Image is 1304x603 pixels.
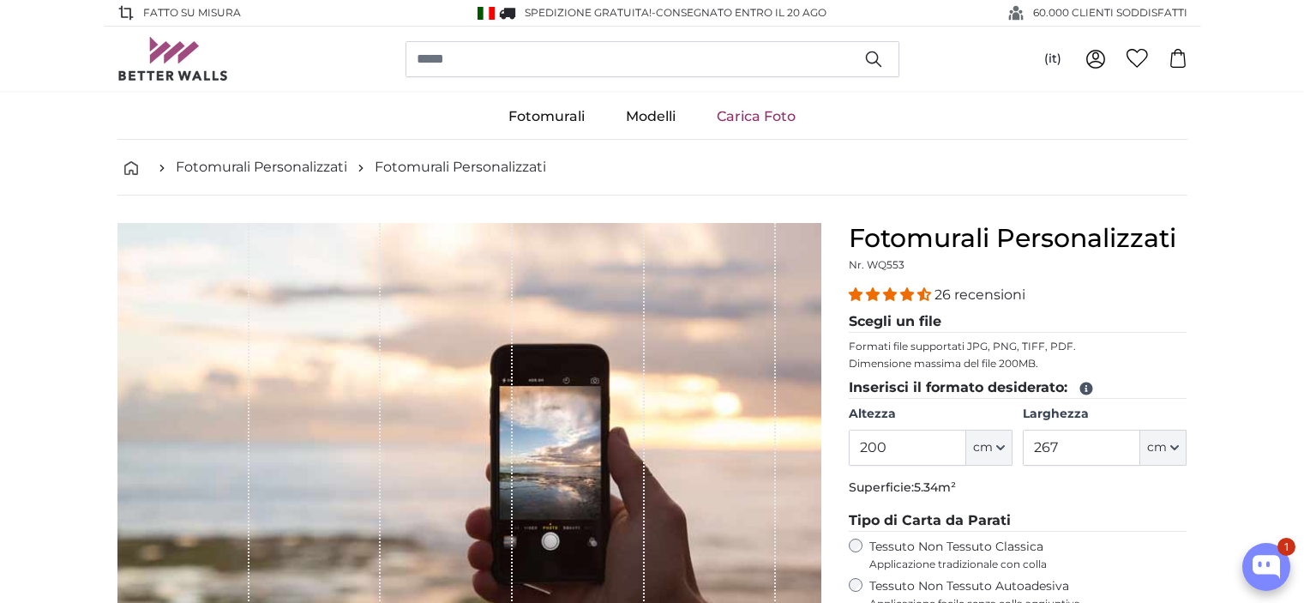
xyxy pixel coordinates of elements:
span: Fatto su misura [143,5,241,21]
button: cm [1140,430,1187,466]
a: Fotomurali Personalizzati [375,157,546,178]
span: 60.000 CLIENTI SODDISFATTI [1033,5,1187,21]
button: Open chatbox [1242,543,1290,591]
nav: breadcrumbs [117,140,1187,196]
h1: Fotomurali Personalizzati [849,223,1187,254]
button: cm [966,430,1013,466]
span: 4.54 stars [849,286,934,303]
label: Larghezza [1023,406,1187,423]
p: Dimensione massima del file 200MB. [849,357,1187,371]
a: Fotomurali [488,94,605,139]
label: Altezza [849,406,1013,423]
span: 5.34m² [914,479,956,495]
span: Consegnato entro il 20 ago [656,6,826,19]
span: cm [1147,439,1167,456]
span: Nr. WQ553 [849,258,904,271]
p: Formati file supportati JPG, PNG, TIFF, PDF. [849,340,1187,353]
button: (it) [1031,44,1075,75]
img: Italia [478,7,495,20]
span: - [652,6,826,19]
label: Tessuto Non Tessuto Classica [869,539,1187,571]
img: Betterwalls [117,37,229,81]
legend: Tipo di Carta da Parati [849,510,1187,532]
a: Fotomurali Personalizzati [176,157,347,178]
span: 26 recensioni [934,286,1025,303]
legend: Scegli un file [849,311,1187,333]
a: Modelli [605,94,696,139]
a: Carica Foto [696,94,816,139]
p: Superficie: [849,479,1187,497]
span: cm [973,439,993,456]
legend: Inserisci il formato desiderato: [849,377,1187,399]
div: 1 [1277,538,1295,556]
span: Spedizione GRATUITA! [525,6,652,19]
span: Applicazione tradizionale con colla [869,558,1187,571]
